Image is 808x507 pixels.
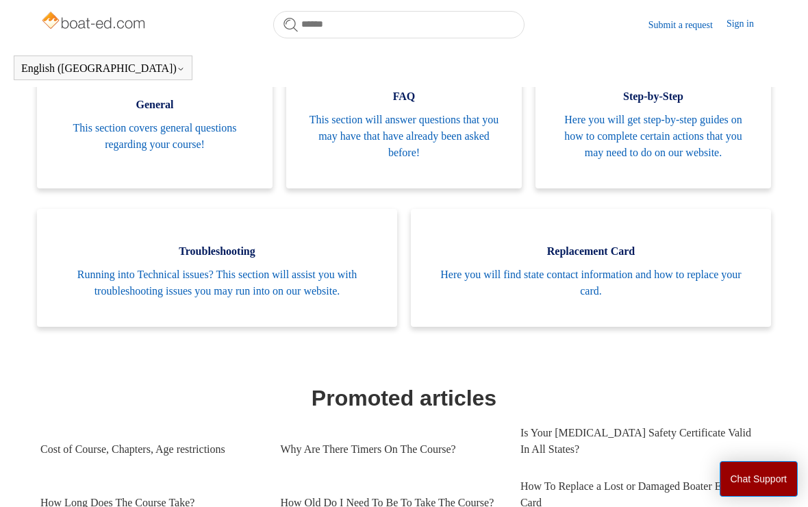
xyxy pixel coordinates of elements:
span: Here you will find state contact information and how to replace your card. [431,267,750,299]
span: FAQ [307,88,501,105]
a: Is Your [MEDICAL_DATA] Safety Certificate Valid In All States? [520,415,760,468]
span: This section will answer questions that you may have that have already been asked before! [307,112,501,161]
input: Search [273,11,525,38]
span: Here you will get step-by-step guides on how to complete certain actions that you may need to do ... [556,112,750,161]
a: Sign in [727,16,768,33]
span: This section covers general questions regarding your course! [58,120,252,153]
a: Replacement Card Here you will find state contact information and how to replace your card. [411,209,771,327]
button: English ([GEOGRAPHIC_DATA]) [21,62,185,75]
button: Chat Support [720,461,798,497]
img: Boat-Ed Help Center home page [40,8,149,36]
span: General [58,97,252,113]
span: Troubleshooting [58,243,377,260]
a: Step-by-Step Here you will get step-by-step guides on how to complete certain actions that you ma... [535,54,771,188]
a: FAQ This section will answer questions that you may have that have already been asked before! [286,54,522,188]
span: Running into Technical issues? This section will assist you with troubleshooting issues you may r... [58,267,377,299]
a: Why Are There Timers On The Course? [280,431,499,468]
h1: Promoted articles [40,382,768,415]
span: Replacement Card [431,243,750,260]
a: General This section covers general questions regarding your course! [37,54,273,188]
a: Cost of Course, Chapters, Age restrictions [40,431,260,468]
a: Troubleshooting Running into Technical issues? This section will assist you with troubleshooting ... [37,209,397,327]
a: Submit a request [648,18,727,32]
span: Step-by-Step [556,88,750,105]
